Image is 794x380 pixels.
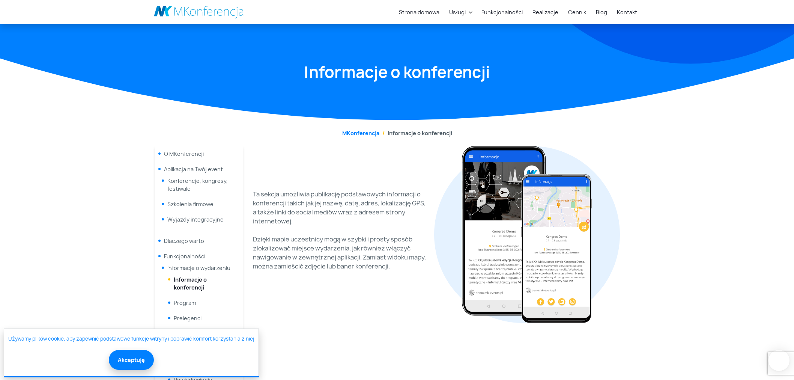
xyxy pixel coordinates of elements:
[396,5,442,19] a: Strona domowa
[164,253,205,260] a: Funkcjonalności
[439,146,615,323] img: 63861618e4094.png
[342,130,379,137] a: MKonferencja
[164,166,223,173] span: Aplikacja na Twój event
[565,5,589,19] a: Cennik
[167,177,228,192] a: Konferencje, kongresy, festiwale
[174,299,196,306] a: Program
[167,201,214,208] a: Szkolenia firmowe
[174,276,207,291] a: Informacje o konferencji
[478,5,526,19] a: Funkcjonalności
[154,62,640,82] h1: Informacje o konferencji
[164,150,204,157] a: O MKonferencji
[253,190,430,226] p: Ta sekcja umożliwia publikację podstawowych informacji o konferencji takich jak jej nazwę, datę, ...
[253,235,430,271] p: Dzięki mapie uczestnicy mogą w szybki i prosty sposób zlokalizować miejsce wydarzenia, jak równie...
[614,5,640,19] a: Kontakt
[768,350,789,371] iframe: Smartsupp widget button
[167,264,230,271] a: Informacje o wydarzeniu
[174,315,202,322] a: Prelegenci
[164,237,204,244] a: Dlaczego warto
[593,5,610,19] a: Blog
[167,216,224,223] a: Wyjazdy integracyjne
[379,129,452,137] li: Informacje o konferencji
[529,5,561,19] a: Realizacje
[446,5,469,19] a: Usługi
[8,335,254,343] a: Używamy plików cookie, aby zapewnić podstawowe funkcje witryny i poprawić komfort korzystania z niej
[154,129,640,137] nav: breadcrumb
[109,350,154,370] button: Akceptuję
